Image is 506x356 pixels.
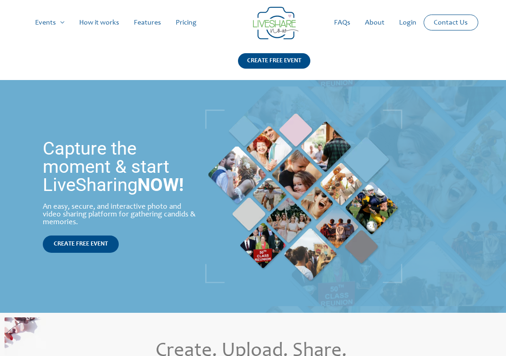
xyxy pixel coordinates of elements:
div: CREATE FREE EVENT [238,53,310,69]
a: Login [392,8,424,37]
a: CREATE FREE EVENT [238,53,310,80]
img: LiveShare logo - Capture & Share Event Memories [253,7,299,40]
img: Online Photo Sharing [5,317,46,356]
img: Live Photobooth [205,110,402,283]
nav: Site Navigation [16,8,490,37]
a: FAQs [327,8,358,37]
a: Features [126,8,168,37]
a: CREATE FREE EVENT [43,236,119,253]
a: Pricing [168,8,204,37]
a: Contact Us [426,15,475,30]
strong: NOW! [137,174,184,196]
a: About [358,8,392,37]
a: How it works [72,8,126,37]
div: An easy, secure, and interactive photo and video sharing platform for gathering candids & memories. [43,203,200,226]
h1: Capture the moment & start LiveSharing [43,140,200,194]
a: Events [28,8,72,37]
span: CREATE FREE EVENT [54,241,108,247]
